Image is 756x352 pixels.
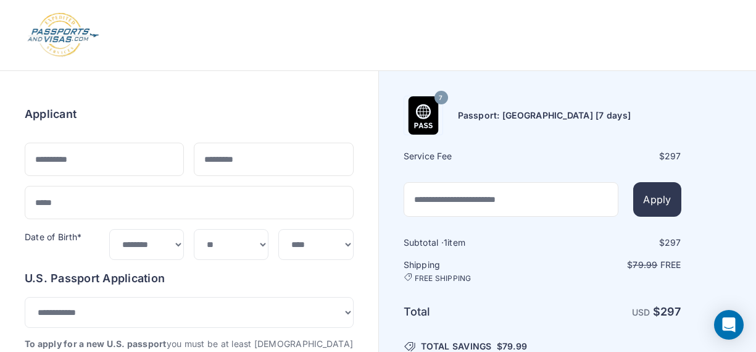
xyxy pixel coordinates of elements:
h6: Subtotal · item [404,237,541,249]
span: USD [632,307,650,317]
h6: Service Fee [404,150,541,162]
span: 297 [665,151,681,161]
img: Product Name [404,96,442,135]
span: 297 [665,237,681,248]
h6: U.S. Passport Application [25,270,354,287]
button: Apply [633,182,681,217]
strong: $ [653,305,681,318]
span: FREE SHIPPING [415,274,471,283]
span: 1 [444,237,447,248]
span: 7 [439,90,442,106]
div: $ [544,150,681,162]
strong: To apply for a new U.S. passport [25,338,167,349]
p: $ [544,259,681,271]
span: 297 [660,305,681,318]
label: Date of Birth* [25,232,81,242]
h6: Total [404,303,541,321]
h6: Passport: [GEOGRAPHIC_DATA] [7 days] [458,109,631,122]
span: 79.99 [633,259,657,270]
img: Logo [27,12,100,58]
div: $ [544,237,681,249]
span: Free [660,259,681,270]
span: 79.99 [502,341,527,351]
h6: Shipping [404,259,541,283]
div: Open Intercom Messenger [714,310,744,340]
h6: Applicant [25,106,77,123]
